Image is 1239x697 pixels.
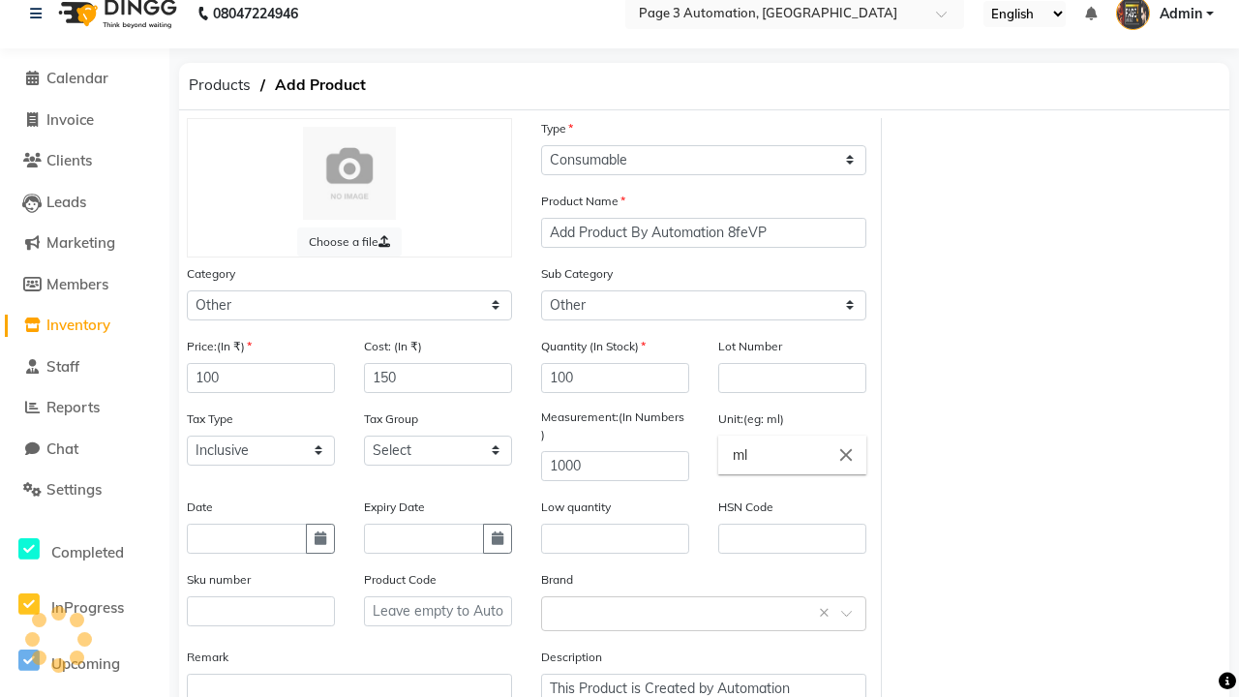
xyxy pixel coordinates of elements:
label: Date [187,499,213,516]
a: Leads [5,192,165,214]
a: Reports [5,397,165,419]
span: Completed [51,543,124,561]
label: Tax Group [364,410,418,428]
span: Leads [46,193,86,211]
a: Staff [5,356,165,379]
a: Members [5,274,165,296]
label: Brand [541,571,573,589]
label: Sub Category [541,265,613,283]
span: Admin [1160,4,1202,24]
label: Tax Type [187,410,233,428]
input: Leave empty to Autogenerate [364,596,512,626]
span: Marketing [46,233,115,252]
label: Low quantity [541,499,611,516]
span: Settings [46,480,102,499]
span: Invoice [46,110,94,129]
span: Calendar [46,69,108,87]
label: Price:(In ₹) [187,338,252,355]
a: Calendar [5,68,165,90]
label: Unit:(eg: ml) [718,410,784,428]
span: Members [46,275,108,293]
span: Clear all [819,603,835,623]
span: Add Product [265,68,376,103]
span: Staff [46,357,79,376]
a: Invoice [5,109,165,132]
span: Upcoming [51,654,120,673]
label: Cost: (In ₹) [364,338,422,355]
label: Measurement:(In Numbers ) [541,409,689,443]
span: Reports [46,398,100,416]
label: Remark [187,649,228,666]
a: Marketing [5,232,165,255]
label: Description [541,649,602,666]
a: Inventory [5,315,165,337]
label: Quantity (In Stock) [541,338,646,355]
span: Products [179,68,260,103]
a: Clients [5,150,165,172]
label: Lot Number [718,338,782,355]
label: Product Name [541,193,625,210]
a: Settings [5,479,165,501]
span: Chat [46,439,78,458]
label: HSN Code [718,499,773,516]
i: Close [835,444,857,466]
label: Product Code [364,571,437,589]
span: Inventory [46,316,110,334]
span: Clients [46,151,92,169]
label: Sku number [187,571,251,589]
label: Expiry Date [364,499,425,516]
label: Type [541,120,573,137]
span: InProgress [51,598,124,617]
label: Category [187,265,235,283]
img: Cinque Terre [303,127,396,220]
label: Choose a file [297,227,402,257]
a: Chat [5,439,165,461]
